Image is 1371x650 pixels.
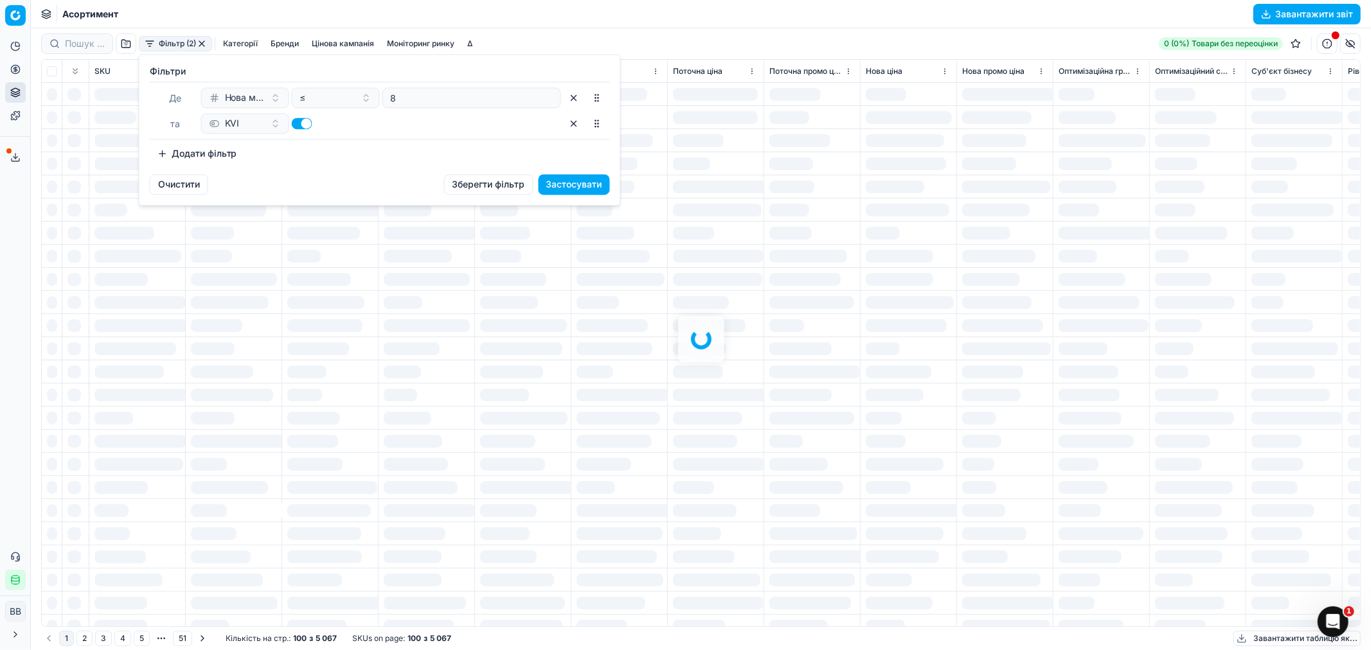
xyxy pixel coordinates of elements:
button: Додати фільтр [150,143,245,164]
label: Фiльтри [150,65,610,78]
span: 1 [1344,606,1354,617]
span: та [170,118,180,129]
span: Нова маржа (загальна), % [225,91,265,104]
button: Зберегти фільтр [444,174,533,195]
button: Застосувати [539,174,610,195]
span: ≤ [300,91,306,104]
span: KVI [225,117,240,130]
iframe: Intercom live chat [1318,606,1349,637]
button: Очистити [150,174,208,195]
span: Де [169,92,181,103]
